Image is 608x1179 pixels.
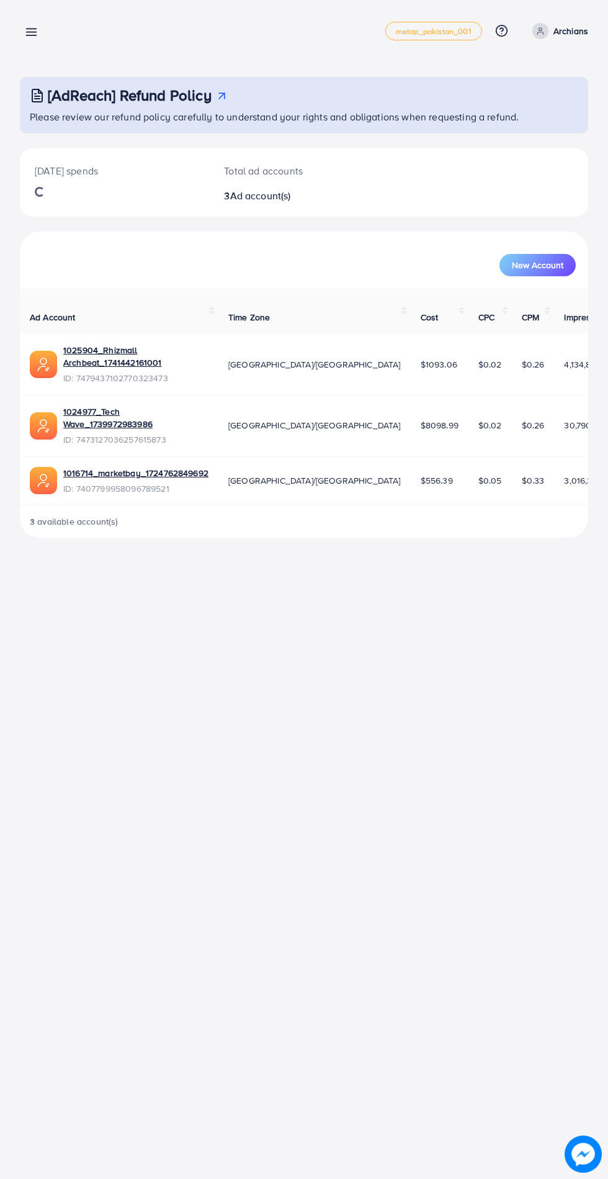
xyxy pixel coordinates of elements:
[553,24,588,38] p: Archians
[30,515,118,528] span: 3 available account(s)
[228,358,401,371] span: [GEOGRAPHIC_DATA]/[GEOGRAPHIC_DATA]
[63,433,208,446] span: ID: 7473127036257615873
[522,419,545,431] span: $0.26
[63,482,208,495] span: ID: 7407799958096789521
[565,1136,602,1173] img: image
[522,358,545,371] span: $0.26
[63,344,208,369] a: 1025904_Rhizmall Archbeat_1741442161001
[564,358,600,371] span: 4,134,857
[230,189,291,202] span: Ad account(s)
[30,109,581,124] p: Please review our refund policy carefully to understand your rights and obligations when requesti...
[224,190,336,202] h2: 3
[30,412,57,440] img: ic-ads-acc.e4c84228.svg
[421,474,453,487] span: $556.39
[30,351,57,378] img: ic-ads-acc.e4c84228.svg
[478,474,502,487] span: $0.05
[228,419,401,431] span: [GEOGRAPHIC_DATA]/[GEOGRAPHIC_DATA]
[228,474,401,487] span: [GEOGRAPHIC_DATA]/[GEOGRAPHIC_DATA]
[63,467,208,479] a: 1016714_marketbay_1724762849692
[421,311,439,323] span: Cost
[35,163,194,178] p: [DATE] spends
[527,23,588,39] a: Archians
[48,86,212,104] h3: [AdReach] Refund Policy
[564,419,608,431] span: 30,790,567
[478,311,494,323] span: CPC
[63,372,208,384] span: ID: 7479437102770323473
[478,419,502,431] span: $0.02
[564,311,607,323] span: Impression
[522,311,539,323] span: CPM
[396,27,472,35] span: metap_pakistan_001
[522,474,545,487] span: $0.33
[30,467,57,494] img: ic-ads-acc.e4c84228.svg
[224,163,336,178] p: Total ad accounts
[499,254,576,276] button: New Account
[478,358,502,371] span: $0.02
[421,419,458,431] span: $8098.99
[228,311,270,323] span: Time Zone
[564,474,601,487] span: 3,016,372
[30,311,76,323] span: Ad Account
[512,261,563,269] span: New Account
[63,405,208,431] a: 1024977_Tech Wave_1739972983986
[421,358,457,371] span: $1093.06
[385,22,482,40] a: metap_pakistan_001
